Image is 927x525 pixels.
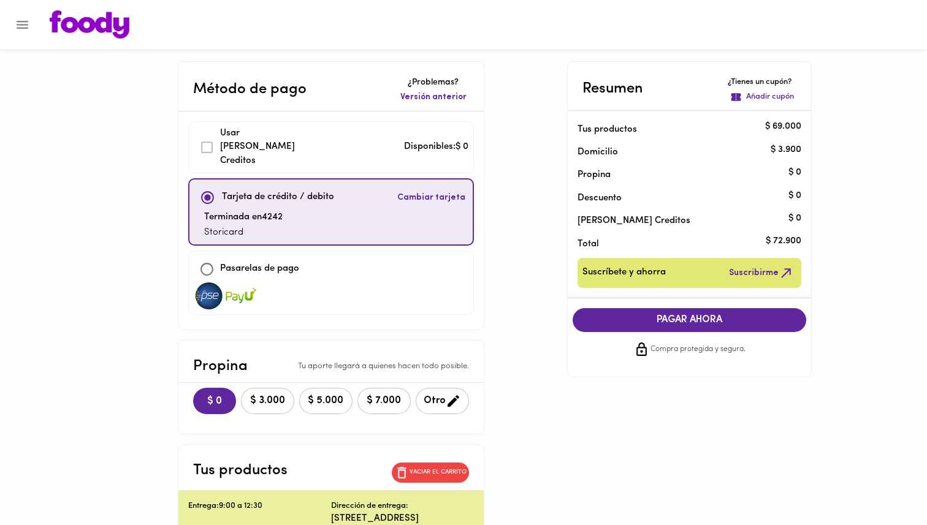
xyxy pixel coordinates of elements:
p: Total [578,238,782,251]
p: $ 0 [788,212,801,225]
p: Storicard [204,226,283,240]
button: $ 0 [193,388,236,414]
p: $ 72.900 [766,235,801,248]
p: Terminada en 4242 [204,211,283,225]
button: Añadir cupón [728,89,796,105]
button: Otro [416,388,469,414]
p: $ 0 [788,166,801,179]
img: visa [194,282,224,309]
button: Versión anterior [398,89,469,106]
p: Tarjeta de crédito / debito [222,191,334,205]
span: $ 3.000 [249,395,286,407]
p: Propina [578,168,782,181]
span: Otro [424,393,461,409]
p: Tus productos [578,123,782,136]
button: Vaciar el carrito [392,463,469,483]
p: $ 3.900 [771,143,801,156]
p: Domicilio [578,146,618,159]
p: Tu aporte llegará a quienes hacen todo posible. [298,361,469,372]
span: Suscribirme [729,265,794,281]
p: Resumen [582,78,643,100]
button: PAGAR AHORA [573,308,807,332]
button: Menu [7,10,37,40]
p: Dirección de entrega: [331,500,408,512]
span: Cambiar tarjeta [397,192,465,204]
p: [PERSON_NAME] Creditos [578,214,782,227]
button: Suscribirme [727,263,796,283]
p: ¿Problemas? [398,77,469,89]
button: $ 3.000 [241,388,294,414]
p: Pasarelas de pago [220,262,299,276]
p: Entrega: 9:00 a 12:30 [188,500,331,512]
p: ¿Tienes un cupón? [728,77,796,88]
span: PAGAR AHORA [585,314,795,326]
p: $ 0 [788,189,801,202]
span: Compra protegida y segura. [650,344,746,356]
p: Propina [193,355,248,377]
p: [STREET_ADDRESS] [331,512,474,525]
p: Tus productos [193,459,288,482]
button: $ 7.000 [357,388,411,414]
span: $ 7.000 [365,395,403,407]
p: Usar [PERSON_NAME] Creditos [220,127,303,168]
span: $ 0 [203,396,226,407]
p: Vaciar el carrito [410,468,467,477]
span: Suscríbete y ahorra [582,265,666,281]
span: Versión anterior [400,91,467,104]
img: logo.png [50,10,129,39]
button: Cambiar tarjeta [395,184,468,211]
p: Disponibles: $ 0 [404,140,468,154]
button: $ 5.000 [299,388,353,414]
p: Método de pago [193,78,307,100]
span: $ 5.000 [307,395,345,407]
img: visa [226,282,256,309]
p: Añadir cupón [746,91,794,103]
p: Descuento [578,192,622,205]
iframe: Messagebird Livechat Widget [856,454,915,513]
p: $ 69.000 [765,121,801,134]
